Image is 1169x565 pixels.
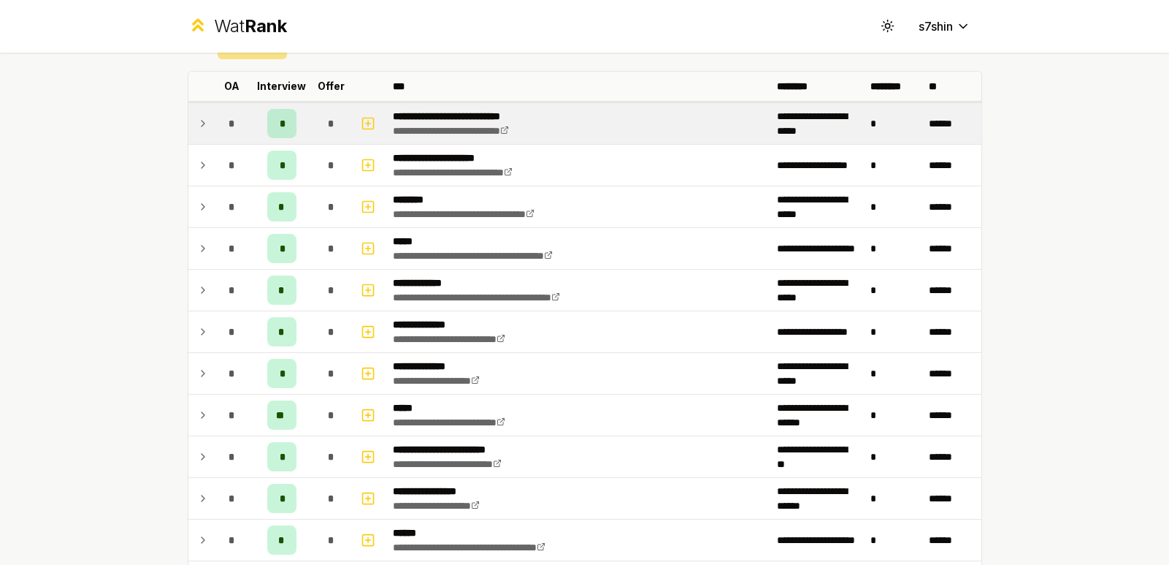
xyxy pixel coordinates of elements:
[188,15,288,38] a: WatRank
[214,15,287,38] div: Wat
[919,18,953,35] span: s7shin
[224,79,239,94] p: OA
[245,15,287,37] span: Rank
[318,79,345,94] p: Offer
[907,13,982,39] button: s7shin
[257,79,306,94] p: Interview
